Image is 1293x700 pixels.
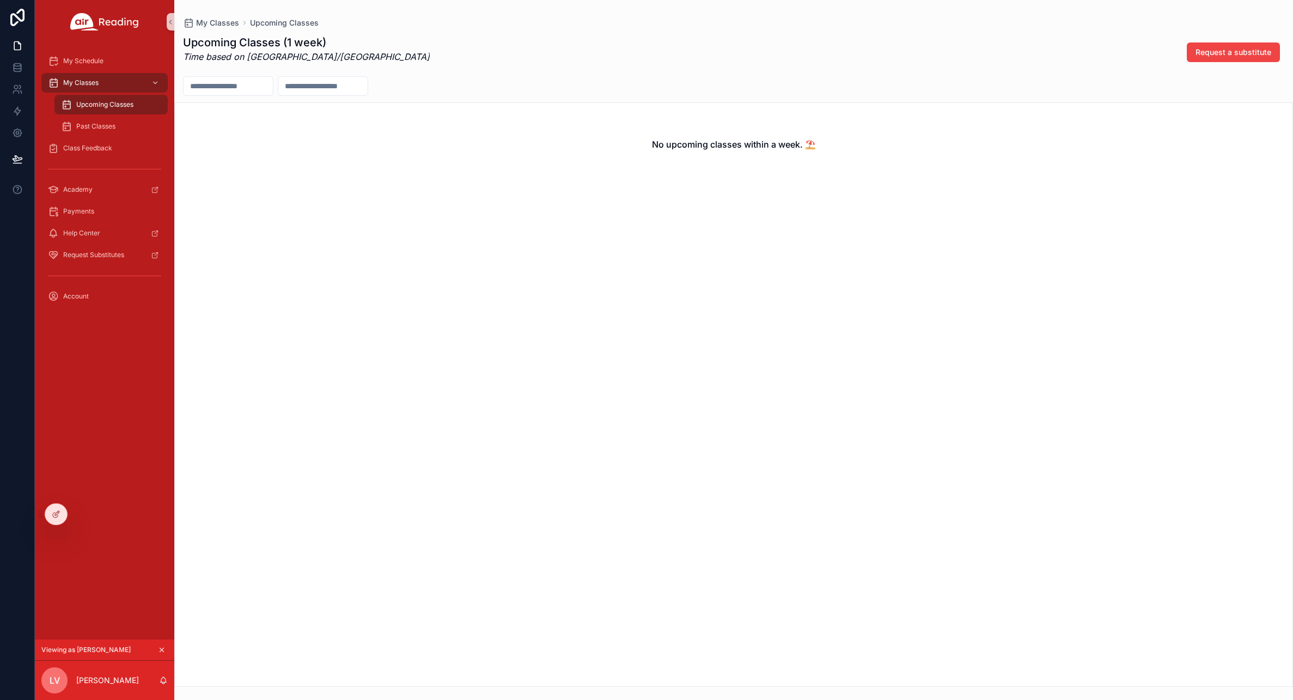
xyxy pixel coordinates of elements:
[41,180,168,199] a: Academy
[35,44,174,320] div: scrollable content
[76,675,139,686] p: [PERSON_NAME]
[41,646,131,654] span: Viewing as [PERSON_NAME]
[76,100,133,109] span: Upcoming Classes
[41,223,168,243] a: Help Center
[41,51,168,71] a: My Schedule
[41,138,168,158] a: Class Feedback
[54,117,168,136] a: Past Classes
[63,185,93,194] span: Academy
[63,144,112,153] span: Class Feedback
[196,17,239,28] span: My Classes
[63,207,94,216] span: Payments
[63,57,103,65] span: My Schedule
[652,138,816,151] h2: No upcoming classes within a week. ⛱️
[63,292,89,301] span: Account
[1196,47,1271,58] span: Request a substitute
[183,35,430,50] h1: Upcoming Classes (1 week)
[50,674,60,687] span: LV
[63,78,99,87] span: My Classes
[183,17,239,28] a: My Classes
[41,287,168,306] a: Account
[1187,42,1280,62] button: Request a substitute
[63,229,100,238] span: Help Center
[41,73,168,93] a: My Classes
[250,17,319,28] a: Upcoming Classes
[183,51,430,62] em: Time based on [GEOGRAPHIC_DATA]/[GEOGRAPHIC_DATA]
[63,251,124,259] span: Request Substitutes
[41,202,168,221] a: Payments
[54,95,168,114] a: Upcoming Classes
[70,13,139,31] img: App logo
[41,245,168,265] a: Request Substitutes
[76,122,115,131] span: Past Classes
